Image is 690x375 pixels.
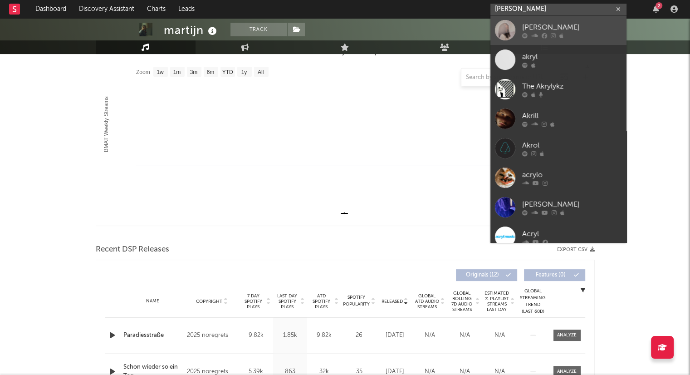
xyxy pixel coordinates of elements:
div: Acryl [522,228,622,239]
div: acrylo [522,169,622,180]
a: [PERSON_NAME] [490,192,626,222]
div: martijn [164,23,219,38]
div: 26 [343,331,375,340]
span: Originals ( 12 ) [462,272,504,278]
div: Global Streaming Trend (Last 60D) [519,288,547,315]
button: Export CSV [557,247,595,252]
div: [PERSON_NAME] [522,199,622,210]
a: acrylo [490,163,626,192]
div: N/A [450,331,480,340]
div: N/A [484,331,515,340]
div: 9.82k [241,331,271,340]
div: N/A [415,331,445,340]
div: 1.85k [275,331,305,340]
span: Spotify Popularity [343,294,370,308]
button: 2 [653,5,659,13]
button: Track [230,23,287,36]
div: [PERSON_NAME] [522,22,622,33]
span: Released [382,299,403,304]
span: Copyright [196,299,222,304]
div: Name [123,298,183,305]
span: Features ( 0 ) [530,272,572,278]
div: Akrol [522,140,622,151]
input: Search by song name or URL [461,74,557,81]
div: The Akrylykz [522,81,622,92]
div: 9.82k [309,331,339,340]
a: Akrill [490,104,626,133]
span: Last Day Spotify Plays [275,293,299,310]
input: Search for artists [490,4,626,15]
div: 2025 noregrets [187,330,236,341]
div: Akrill [522,110,622,121]
span: 7 Day Spotify Plays [241,293,265,310]
button: Features(0) [524,269,585,281]
a: akryl [490,45,626,74]
span: ATD Spotify Plays [309,293,333,310]
div: 2 [656,2,662,9]
span: Estimated % Playlist Streams Last Day [484,291,509,312]
div: [DATE] [380,331,410,340]
a: The Akrylykz [490,74,626,104]
a: Paradiesstraße [123,331,183,340]
text: BMAT Weekly Streams [103,96,109,152]
span: Global ATD Audio Streams [415,293,440,310]
span: Global Rolling 7D Audio Streams [450,291,475,312]
a: Akrol [490,133,626,163]
span: Recent DSP Releases [96,244,169,255]
div: akryl [522,51,622,62]
a: [PERSON_NAME] [490,15,626,45]
a: Acryl [490,222,626,252]
button: Originals(12) [456,269,517,281]
svg: BMAT Weekly Consumption [96,44,594,226]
